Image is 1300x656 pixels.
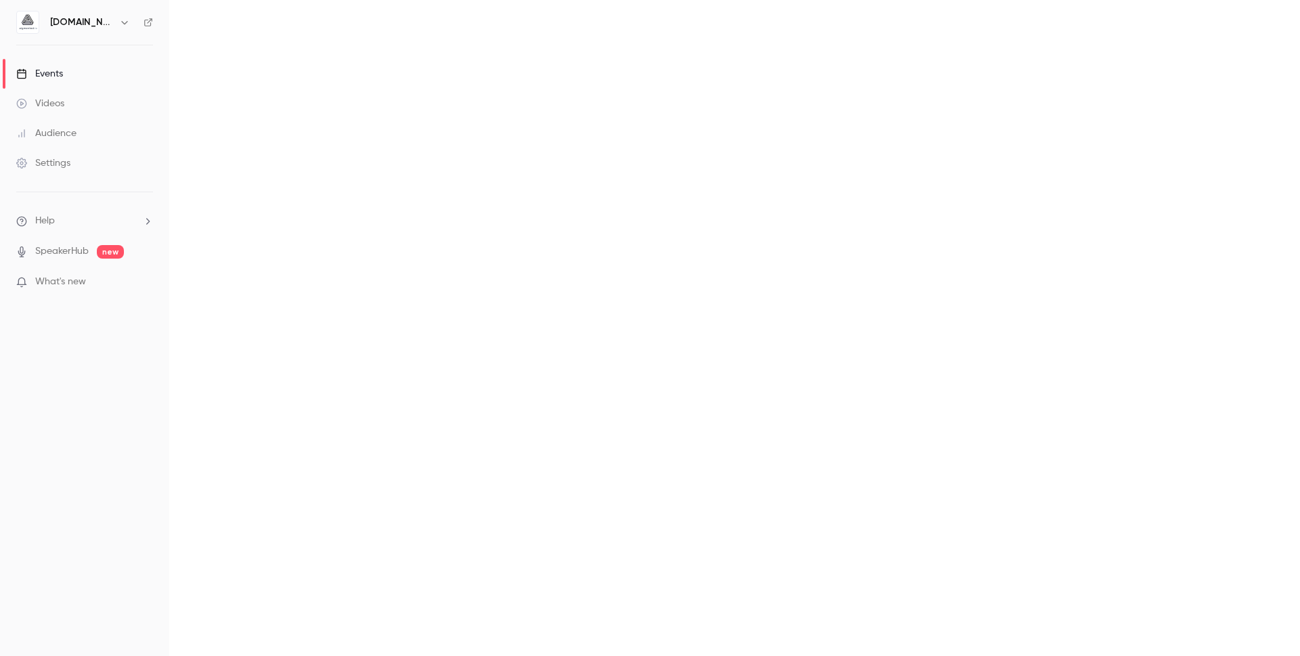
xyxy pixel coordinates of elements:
span: What's new [35,275,86,289]
div: Videos [16,97,64,110]
a: SpeakerHub [35,244,89,259]
div: Settings [16,156,70,170]
span: new [97,245,124,259]
div: Events [16,67,63,81]
span: Help [35,214,55,228]
li: help-dropdown-opener [16,214,153,228]
h6: [DOMAIN_NAME] [50,16,114,29]
img: aigmented.io [17,12,39,33]
div: Audience [16,127,77,140]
